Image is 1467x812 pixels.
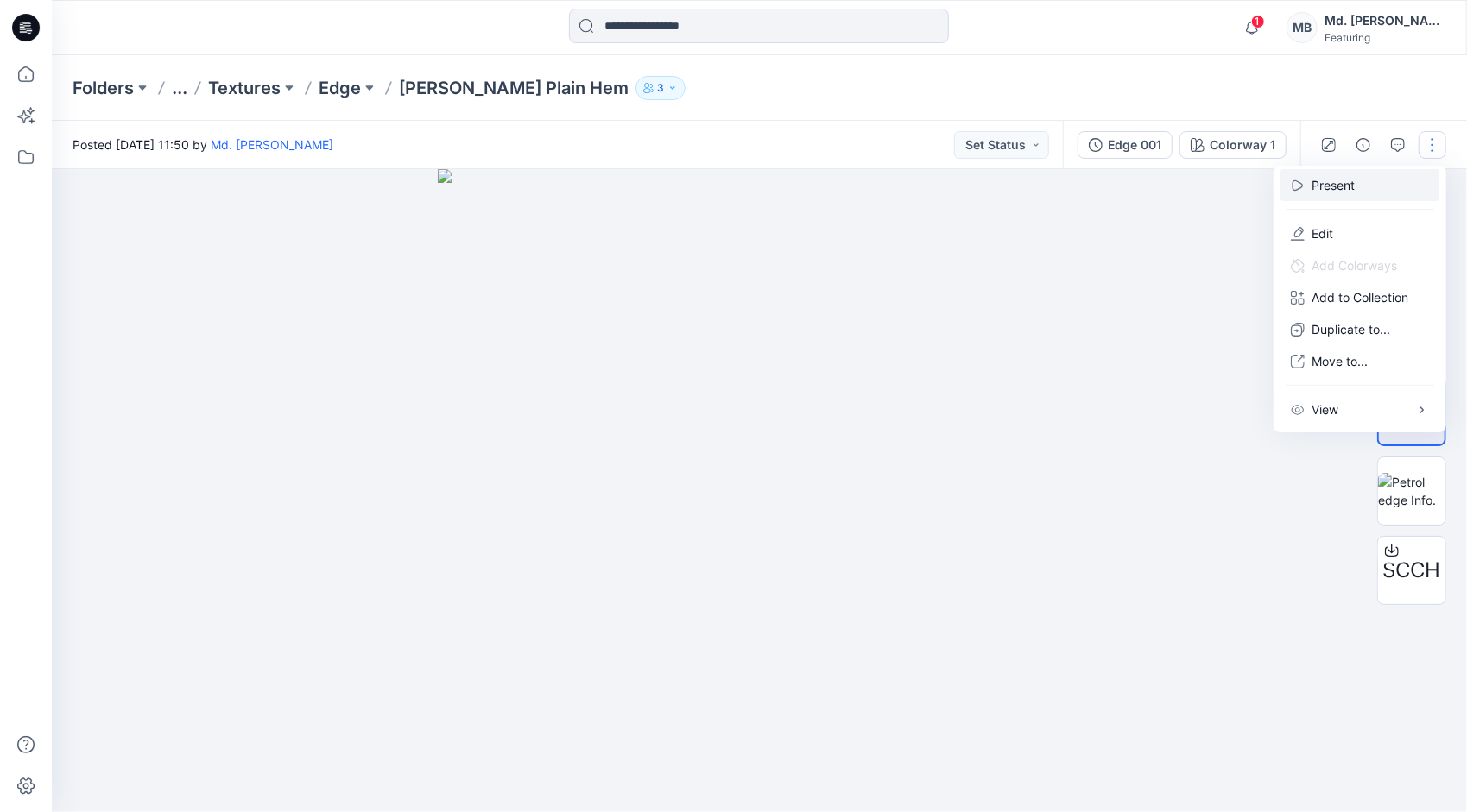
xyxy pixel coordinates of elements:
a: Edit [1312,224,1333,242]
span: Posted [DATE] 11:50 by [73,135,333,154]
p: Duplicate to... [1312,320,1390,338]
img: Petrol edge Info. [1378,473,1445,509]
a: Folders [73,76,134,100]
img: eyJhbGciOiJIUzI1NiIsImtpZCI6IjAiLCJzbHQiOiJzZXMiLCJ0eXAiOiJKV1QifQ.eyJkYXRhIjp7InR5cGUiOiJzdG9yYW... [438,169,1081,812]
div: Md. [PERSON_NAME] [1325,10,1445,31]
button: ... [172,76,187,100]
span: 1 [1251,15,1265,28]
p: View [1312,400,1338,419]
p: [PERSON_NAME] Plain Hem [399,76,629,100]
span: SCCH [1383,555,1441,586]
a: Md. [PERSON_NAME] [211,137,333,152]
p: Add to Collection [1312,288,1408,306]
div: MB [1287,12,1318,43]
a: Textures [208,76,281,100]
div: Edge 001 [1108,135,1161,154]
button: Edge 001 [1078,131,1173,159]
a: Present [1312,176,1355,194]
button: 3 [635,76,686,100]
div: Colorway 1 [1210,135,1275,154]
a: Edge [319,76,361,100]
div: Featuring [1325,31,1445,44]
button: Details [1350,131,1377,159]
p: Move to... [1312,352,1368,370]
button: Colorway 1 [1179,131,1287,159]
p: 3 [657,79,664,98]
